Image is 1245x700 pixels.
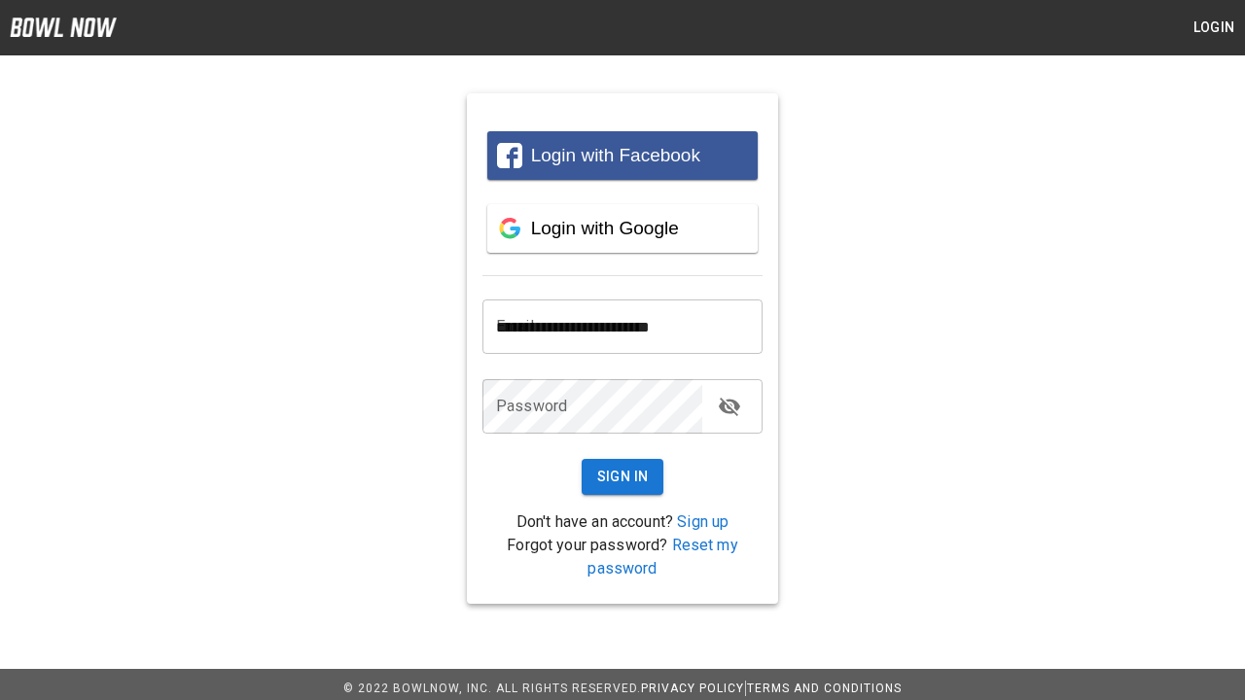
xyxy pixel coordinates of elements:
a: Terms and Conditions [747,682,902,695]
p: Forgot your password? [482,534,763,580]
span: Login with Google [531,218,679,238]
button: Login [1183,10,1245,46]
button: toggle password visibility [710,387,749,426]
span: © 2022 BowlNow, Inc. All Rights Reserved. [343,682,641,695]
button: Sign In [582,459,664,495]
a: Privacy Policy [641,682,744,695]
span: Login with Facebook [531,145,700,165]
a: Reset my password [587,536,737,577]
button: Login with Facebook [487,131,758,180]
button: Login with Google [487,204,758,253]
p: Don't have an account? [482,510,763,534]
a: Sign up [677,512,729,531]
img: logo [10,17,117,37]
